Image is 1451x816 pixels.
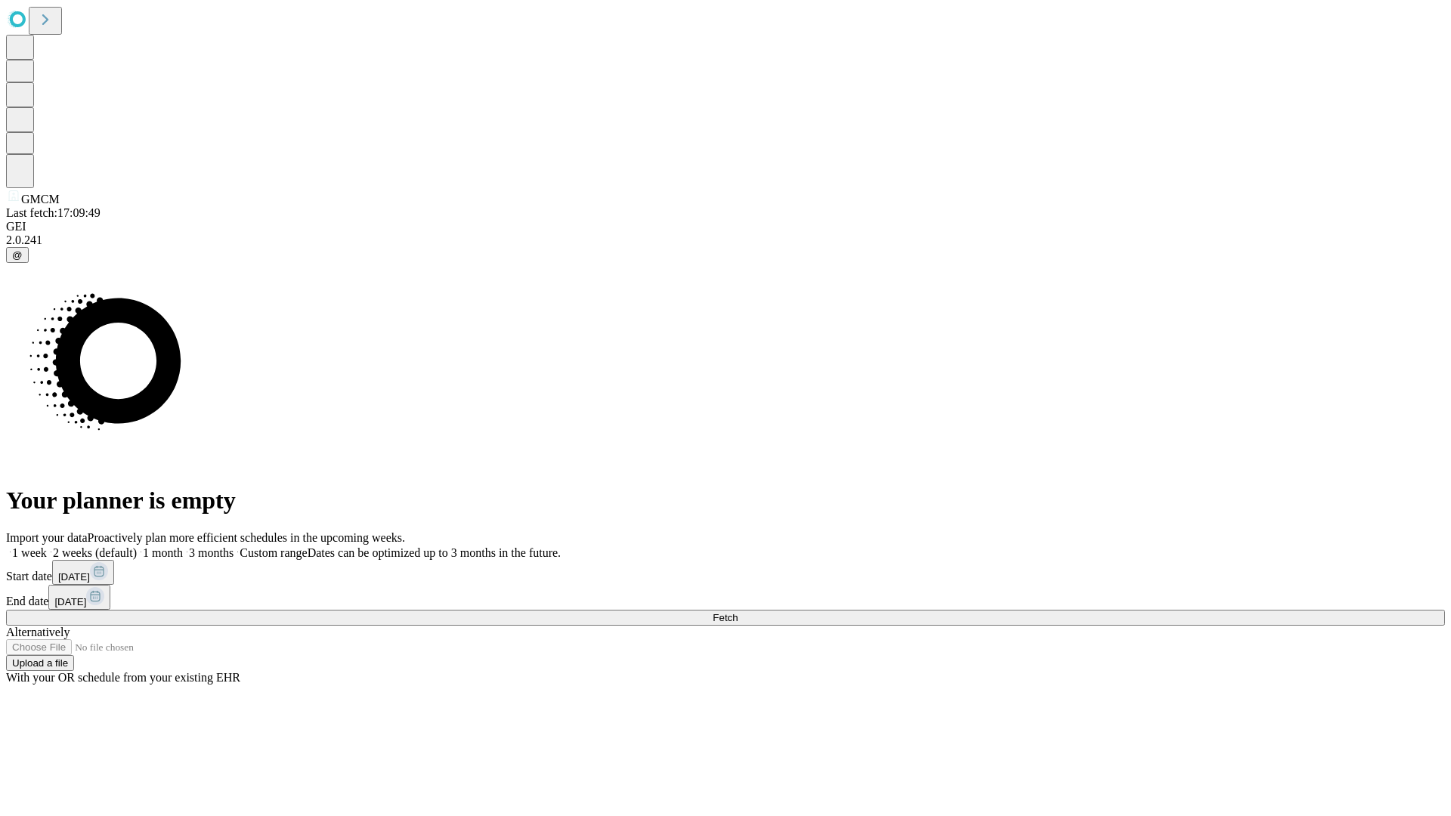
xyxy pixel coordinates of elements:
[713,612,738,623] span: Fetch
[12,546,47,559] span: 1 week
[6,585,1445,610] div: End date
[54,596,86,607] span: [DATE]
[6,220,1445,233] div: GEI
[6,655,74,671] button: Upload a file
[6,610,1445,626] button: Fetch
[6,487,1445,515] h1: Your planner is empty
[6,531,88,544] span: Import your data
[21,193,60,206] span: GMCM
[6,671,240,684] span: With your OR schedule from your existing EHR
[12,249,23,261] span: @
[6,247,29,263] button: @
[6,233,1445,247] div: 2.0.241
[53,546,137,559] span: 2 weeks (default)
[88,531,405,544] span: Proactively plan more efficient schedules in the upcoming weeks.
[308,546,561,559] span: Dates can be optimized up to 3 months in the future.
[48,585,110,610] button: [DATE]
[6,626,70,638] span: Alternatively
[143,546,183,559] span: 1 month
[6,206,101,219] span: Last fetch: 17:09:49
[6,560,1445,585] div: Start date
[52,560,114,585] button: [DATE]
[240,546,307,559] span: Custom range
[58,571,90,583] span: [DATE]
[189,546,234,559] span: 3 months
